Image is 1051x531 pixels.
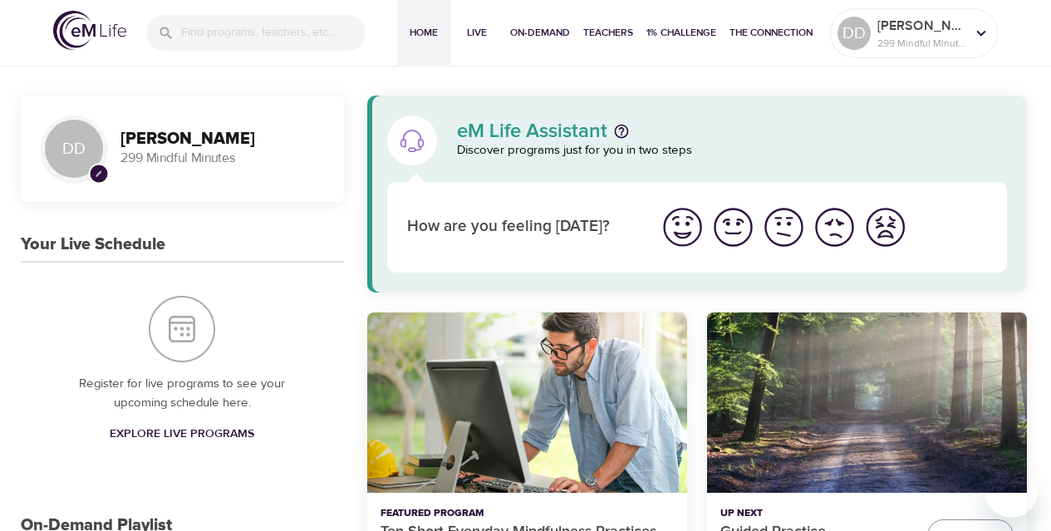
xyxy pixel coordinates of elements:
p: 299 Mindful Minutes [877,36,965,51]
span: On-Demand [510,24,570,42]
img: Your Live Schedule [149,296,215,362]
span: Teachers [583,24,633,42]
h3: Your Live Schedule [21,235,165,254]
p: How are you feeling [DATE]? [407,215,637,239]
button: I'm feeling good [708,202,759,253]
img: worst [862,204,908,250]
button: I'm feeling worst [860,202,911,253]
a: Explore Live Programs [103,419,261,450]
img: eM Life Assistant [399,127,425,154]
button: I'm feeling ok [759,202,809,253]
p: Discover programs just for you in two steps [457,141,1008,160]
img: good [710,204,756,250]
input: Find programs, teachers, etc... [181,15,366,51]
h3: [PERSON_NAME] [120,130,324,149]
img: ok [761,204,807,250]
p: [PERSON_NAME] [877,16,965,36]
span: The Connection [729,24,813,42]
p: Up Next [720,506,914,521]
img: bad [812,204,857,250]
span: Live [457,24,497,42]
button: Ten Short Everyday Mindfulness Practices [367,312,687,493]
p: 299 Mindful Minutes [120,149,324,168]
p: eM Life Assistant [457,121,607,141]
iframe: Button to launch messaging window [985,465,1038,518]
button: I'm feeling bad [809,202,860,253]
span: Home [404,24,444,42]
img: great [660,204,705,250]
div: DD [41,116,107,182]
img: logo [53,11,126,50]
p: Register for live programs to see your upcoming schedule here. [54,375,311,412]
span: Explore Live Programs [110,424,254,445]
button: I'm feeling great [657,202,708,253]
button: Guided Practice [707,312,1027,493]
span: 1% Challenge [646,24,716,42]
p: Featured Program [381,506,674,521]
div: DD [837,17,871,50]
